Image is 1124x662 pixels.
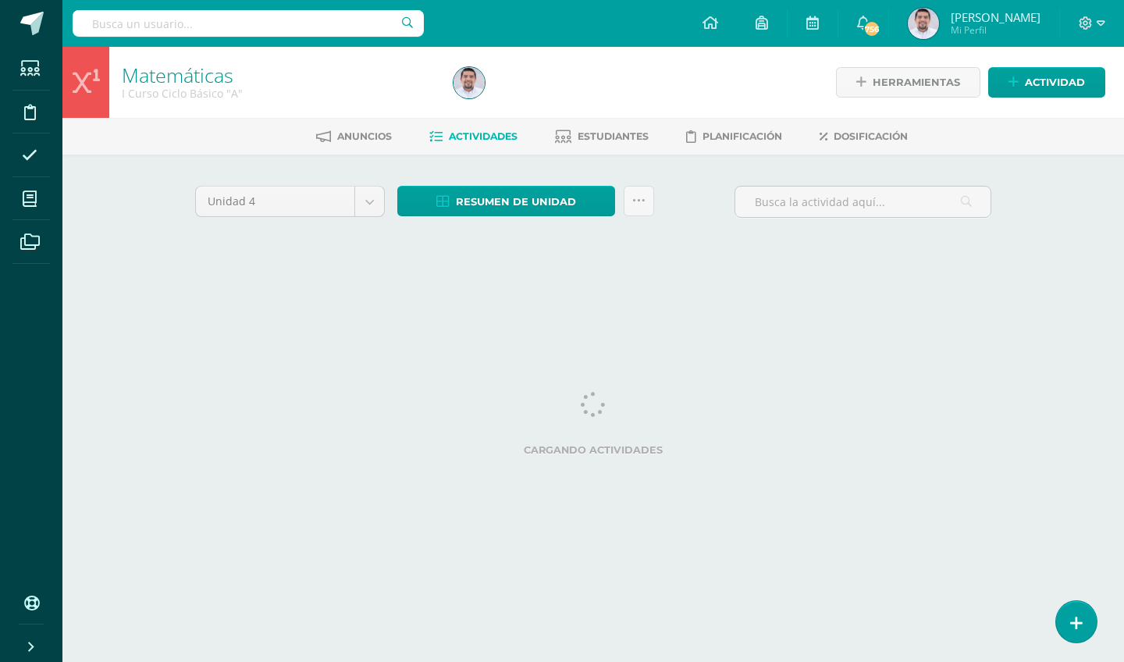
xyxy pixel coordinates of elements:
[836,67,980,98] a: Herramientas
[863,20,880,37] span: 756
[951,9,1040,25] span: [PERSON_NAME]
[702,130,782,142] span: Planificación
[449,130,518,142] span: Actividades
[195,444,991,456] label: Cargando actividades
[397,186,615,216] a: Resumen de unidad
[196,187,384,216] a: Unidad 4
[122,86,435,101] div: I Curso Ciclo Básico 'A'
[834,130,908,142] span: Dosificación
[454,67,485,98] img: 128a2339fae2614ebf483c496f84f6fa.png
[429,124,518,149] a: Actividades
[73,10,424,37] input: Busca un usuario...
[820,124,908,149] a: Dosificación
[686,124,782,149] a: Planificación
[1025,68,1085,97] span: Actividad
[208,187,343,216] span: Unidad 4
[988,67,1105,98] a: Actividad
[735,187,991,217] input: Busca la actividad aquí...
[578,130,649,142] span: Estudiantes
[316,124,392,149] a: Anuncios
[873,68,960,97] span: Herramientas
[456,187,576,216] span: Resumen de unidad
[122,62,233,88] a: Matemáticas
[908,8,939,39] img: 128a2339fae2614ebf483c496f84f6fa.png
[337,130,392,142] span: Anuncios
[555,124,649,149] a: Estudiantes
[951,23,1040,37] span: Mi Perfil
[122,64,435,86] h1: Matemáticas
